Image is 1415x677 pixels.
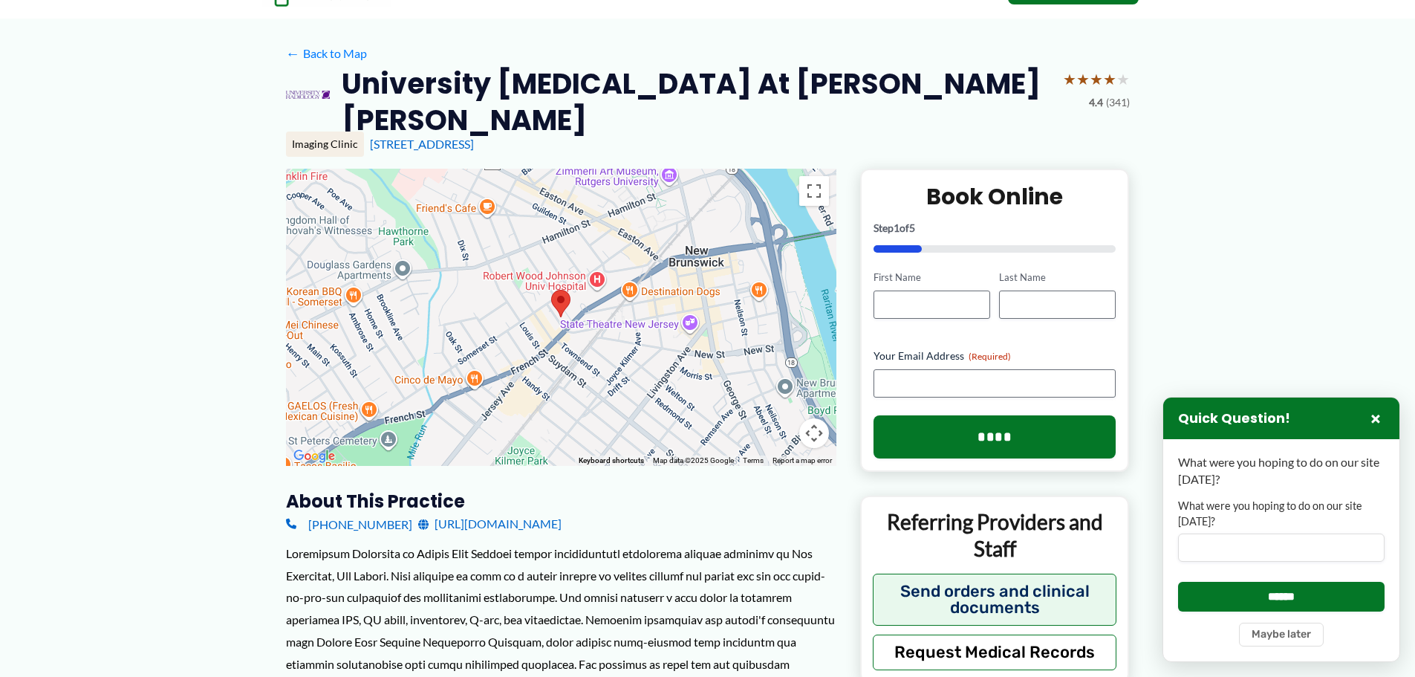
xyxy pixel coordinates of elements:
span: ★ [1103,65,1116,93]
button: Maybe later [1239,623,1324,647]
button: Request Medical Records [873,635,1117,670]
span: 5 [909,221,915,234]
button: Send orders and clinical documents [873,574,1117,626]
span: (341) [1106,93,1130,112]
p: What were you hoping to do on our site [DATE]? [1178,454,1385,487]
a: Terms (opens in new tab) [743,456,764,464]
p: Step of [874,223,1116,233]
a: Open this area in Google Maps (opens a new window) [290,447,339,466]
span: ★ [1116,65,1130,93]
label: Your Email Address [874,349,1116,363]
a: Report a map error [772,456,832,464]
p: Referring Providers and Staff [873,508,1117,563]
span: ★ [1090,65,1103,93]
img: Google [290,447,339,466]
div: Imaging Clinic [286,132,364,157]
span: ★ [1076,65,1090,93]
a: [STREET_ADDRESS] [370,137,474,151]
label: First Name [874,271,990,285]
a: ←Back to Map [286,42,367,65]
h2: Book Online [874,182,1116,211]
a: [URL][DOMAIN_NAME] [418,513,562,535]
span: ← [286,46,300,60]
span: (Required) [969,351,1011,362]
h3: About this practice [286,490,836,513]
button: Toggle fullscreen view [799,176,829,206]
a: [PHONE_NUMBER] [286,513,412,535]
h3: Quick Question! [1178,410,1290,427]
h2: University [MEDICAL_DATA] at [PERSON_NAME] [PERSON_NAME] [342,65,1050,139]
span: 1 [894,221,900,234]
button: Close [1367,409,1385,427]
button: Keyboard shortcuts [579,456,644,466]
span: 4.4 [1089,93,1103,112]
button: Map camera controls [799,418,829,448]
span: ★ [1063,65,1076,93]
span: Map data ©2025 Google [653,456,734,464]
label: What were you hoping to do on our site [DATE]? [1178,499,1385,529]
label: Last Name [999,271,1116,285]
